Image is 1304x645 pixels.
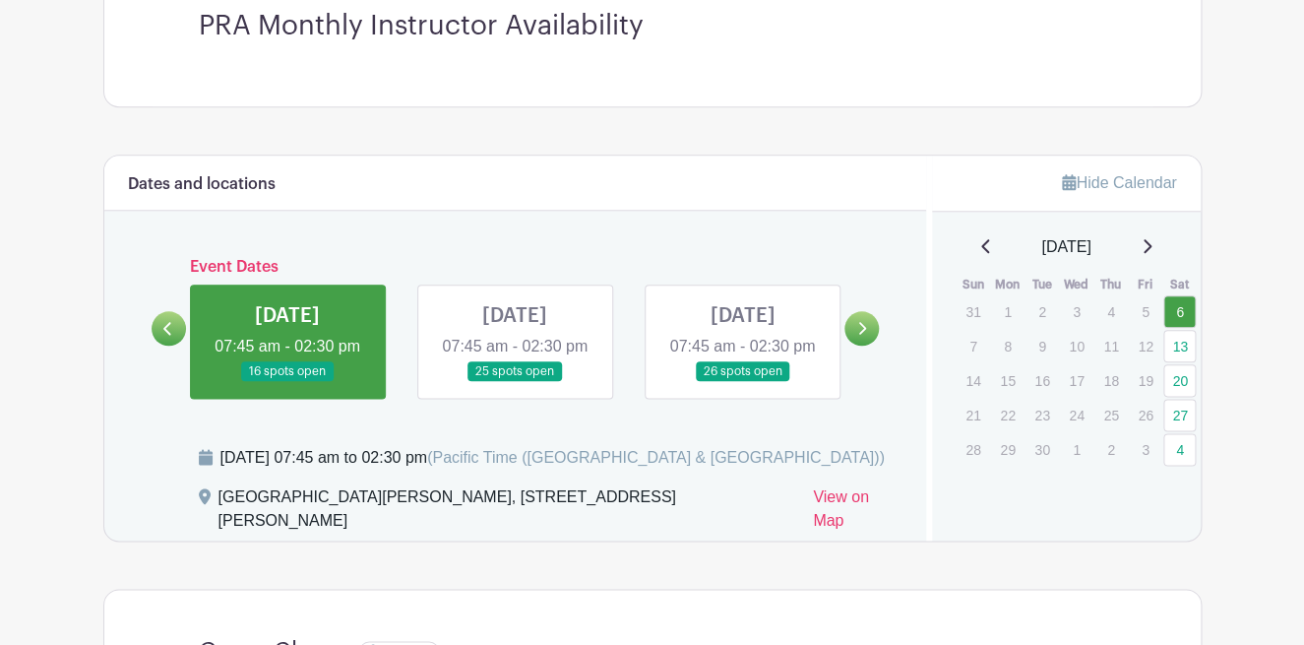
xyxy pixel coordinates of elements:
h6: Dates and locations [128,175,276,194]
a: View on Map [813,485,902,541]
a: Hide Calendar [1062,174,1176,191]
th: Sat [1162,275,1197,294]
a: 20 [1163,364,1196,397]
p: 8 [991,331,1024,361]
a: 27 [1163,399,1196,431]
p: 3 [1129,434,1161,465]
p: 2 [1025,296,1058,327]
p: 19 [1129,365,1161,396]
p: 3 [1060,296,1092,327]
span: (Pacific Time ([GEOGRAPHIC_DATA] & [GEOGRAPHIC_DATA])) [427,449,885,466]
p: 22 [991,400,1024,430]
p: 1 [991,296,1024,327]
p: 23 [1025,400,1058,430]
p: 26 [1129,400,1161,430]
p: 4 [1094,296,1127,327]
p: 17 [1060,365,1092,396]
p: 18 [1094,365,1127,396]
p: 21 [957,400,989,430]
p: 12 [1129,331,1161,361]
span: [DATE] [1041,235,1090,259]
h6: Event Dates [186,258,845,277]
p: 15 [991,365,1024,396]
th: Tue [1025,275,1059,294]
p: 25 [1094,400,1127,430]
div: [DATE] 07:45 am to 02:30 pm [220,446,885,470]
th: Wed [1059,275,1093,294]
p: 31 [957,296,989,327]
p: 1 [1060,434,1092,465]
p: 10 [1060,331,1092,361]
th: Mon [990,275,1025,294]
p: 30 [1025,434,1058,465]
p: 7 [957,331,989,361]
p: 28 [957,434,989,465]
th: Thu [1093,275,1128,294]
p: 11 [1094,331,1127,361]
p: 29 [991,434,1024,465]
p: 16 [1025,365,1058,396]
a: 4 [1163,433,1196,466]
p: 5 [1129,296,1161,327]
p: 9 [1025,331,1058,361]
p: 2 [1094,434,1127,465]
a: 13 [1163,330,1196,362]
div: [GEOGRAPHIC_DATA][PERSON_NAME], [STREET_ADDRESS][PERSON_NAME] [218,485,798,541]
p: 14 [957,365,989,396]
h3: PRA Monthly Instructor Availability [199,10,1106,43]
th: Fri [1128,275,1162,294]
a: 6 [1163,295,1196,328]
th: Sun [956,275,990,294]
p: 24 [1060,400,1092,430]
